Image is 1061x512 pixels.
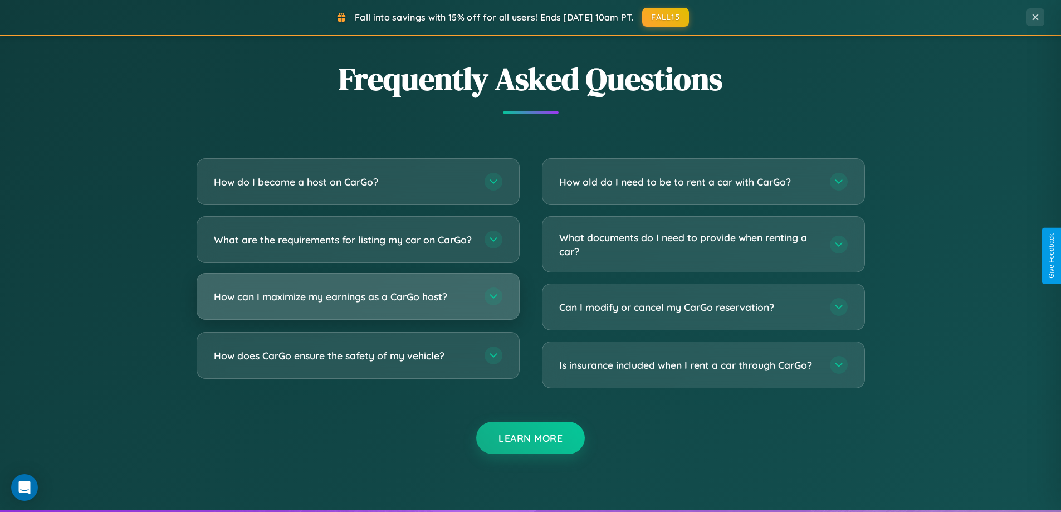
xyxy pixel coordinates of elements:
[214,233,473,247] h3: What are the requirements for listing my car on CarGo?
[559,358,819,372] h3: Is insurance included when I rent a car through CarGo?
[11,474,38,501] div: Open Intercom Messenger
[642,8,689,27] button: FALL15
[355,12,634,23] span: Fall into savings with 15% off for all users! Ends [DATE] 10am PT.
[559,300,819,314] h3: Can I modify or cancel my CarGo reservation?
[197,57,865,100] h2: Frequently Asked Questions
[559,175,819,189] h3: How old do I need to be to rent a car with CarGo?
[214,175,473,189] h3: How do I become a host on CarGo?
[1048,233,1055,279] div: Give Feedback
[559,231,819,258] h3: What documents do I need to provide when renting a car?
[214,290,473,304] h3: How can I maximize my earnings as a CarGo host?
[476,422,585,454] button: Learn More
[214,349,473,363] h3: How does CarGo ensure the safety of my vehicle?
